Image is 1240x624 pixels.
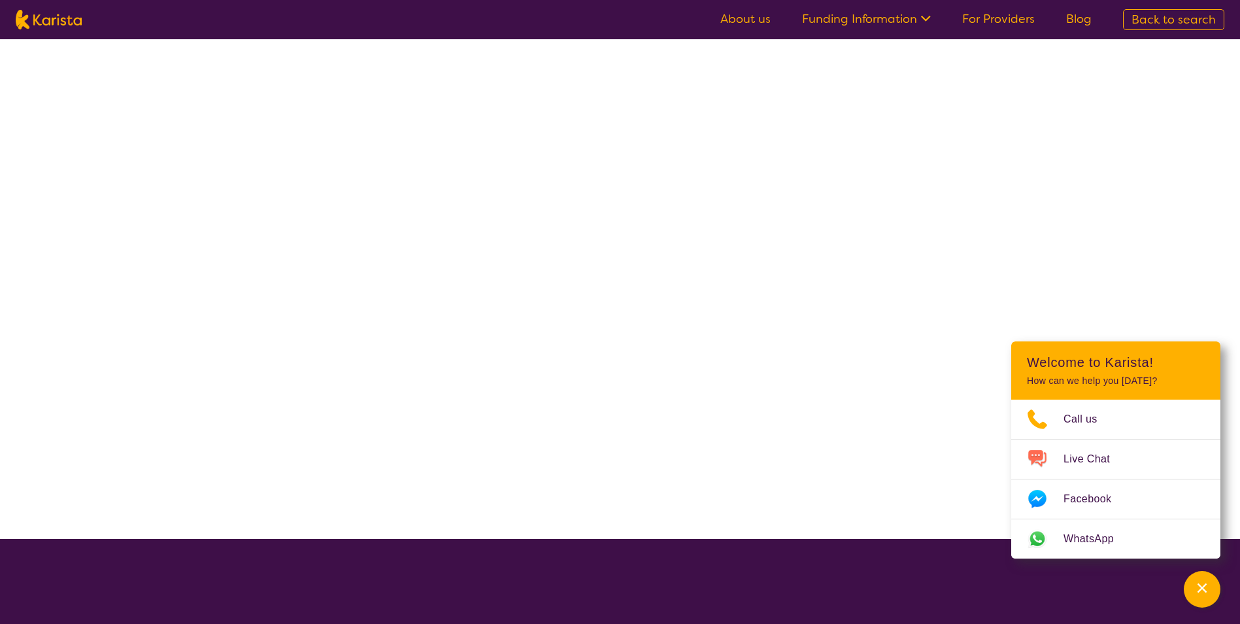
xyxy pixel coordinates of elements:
[1027,375,1205,387] p: How can we help you [DATE]?
[962,11,1035,27] a: For Providers
[1064,529,1130,549] span: WhatsApp
[1066,11,1092,27] a: Blog
[1123,9,1224,30] a: Back to search
[1064,449,1126,469] span: Live Chat
[1184,571,1220,608] button: Channel Menu
[16,10,82,29] img: Karista logo
[720,11,771,27] a: About us
[1064,489,1127,509] span: Facebook
[1011,519,1220,559] a: Web link opens in a new tab.
[1064,409,1113,429] span: Call us
[1011,400,1220,559] ul: Choose channel
[1027,355,1205,370] h2: Welcome to Karista!
[802,11,931,27] a: Funding Information
[1131,12,1216,27] span: Back to search
[1011,341,1220,559] div: Channel Menu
